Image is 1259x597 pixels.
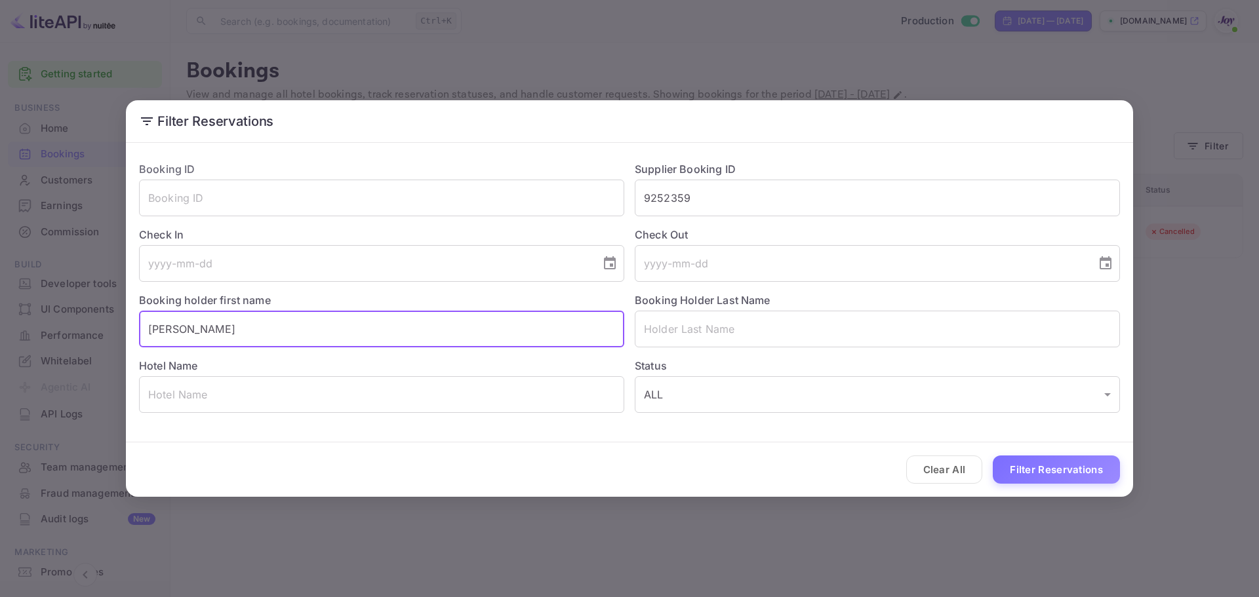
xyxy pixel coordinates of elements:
[635,311,1120,347] input: Holder Last Name
[635,163,736,176] label: Supplier Booking ID
[126,100,1133,142] h2: Filter Reservations
[139,227,624,242] label: Check In
[635,245,1087,282] input: yyyy-mm-dd
[635,227,1120,242] label: Check Out
[635,294,770,307] label: Booking Holder Last Name
[139,163,195,176] label: Booking ID
[139,245,591,282] input: yyyy-mm-dd
[635,180,1120,216] input: Supplier Booking ID
[1092,250,1119,277] button: Choose date
[139,180,624,216] input: Booking ID
[139,359,198,372] label: Hotel Name
[139,376,624,413] input: Hotel Name
[635,376,1120,413] div: ALL
[993,455,1120,484] button: Filter Reservations
[906,455,983,484] button: Clear All
[139,311,624,347] input: Holder First Name
[597,250,623,277] button: Choose date
[635,358,1120,374] label: Status
[139,294,271,307] label: Booking holder first name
